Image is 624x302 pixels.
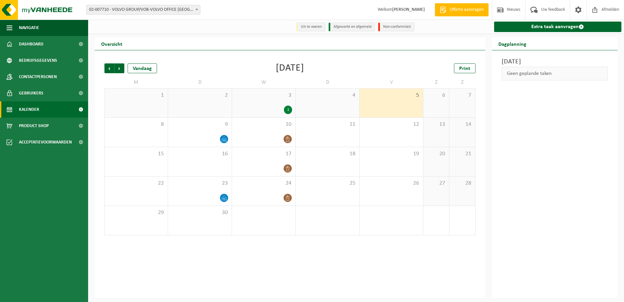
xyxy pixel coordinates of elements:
[19,20,39,36] span: Navigatie
[454,63,476,73] a: Print
[284,106,292,114] div: 1
[363,180,420,187] span: 26
[86,5,200,15] span: 02-007710 - VOLVO GROUP/VOB-VOLVO OFFICE BRUSSELS - BERCHEM-SAINTE-AGATHE
[363,150,420,158] span: 19
[449,76,476,88] td: Z
[19,118,49,134] span: Product Shop
[86,5,200,14] span: 02-007710 - VOLVO GROUP/VOB-VOLVO OFFICE BRUSSELS - BERCHEM-SAINTE-AGATHE
[448,7,485,13] span: Offerte aanvragen
[19,36,43,52] span: Dashboard
[492,37,533,50] h2: Dagplanning
[360,76,423,88] td: V
[299,150,356,158] span: 18
[299,121,356,128] span: 11
[296,23,325,31] li: Uit te voeren
[502,57,608,67] h3: [DATE]
[235,92,292,99] span: 3
[453,150,472,158] span: 21
[329,23,375,31] li: Afgewerkt en afgemeld
[108,209,164,216] span: 29
[502,67,608,80] div: Geen geplande taken
[104,63,114,73] span: Vorige
[171,150,228,158] span: 16
[276,63,304,73] div: [DATE]
[95,37,129,50] h2: Overzicht
[453,180,472,187] span: 28
[459,66,470,71] span: Print
[108,150,164,158] span: 15
[235,180,292,187] span: 24
[108,92,164,99] span: 1
[378,23,414,31] li: Non-conformiteit
[19,85,43,101] span: Gebruikers
[115,63,124,73] span: Volgende
[108,121,164,128] span: 8
[104,76,168,88] td: M
[299,180,356,187] span: 25
[19,52,57,69] span: Bedrijfsgegevens
[453,121,472,128] span: 14
[435,3,489,16] a: Offerte aanvragen
[427,150,446,158] span: 20
[19,69,57,85] span: Contactpersonen
[299,92,356,99] span: 4
[171,121,228,128] span: 9
[19,101,39,118] span: Kalender
[453,92,472,99] span: 7
[363,121,420,128] span: 12
[423,76,449,88] td: Z
[392,7,425,12] strong: [PERSON_NAME]
[363,92,420,99] span: 5
[235,150,292,158] span: 17
[232,76,296,88] td: W
[171,180,228,187] span: 23
[427,180,446,187] span: 27
[168,76,232,88] td: D
[3,288,109,302] iframe: chat widget
[19,134,72,150] span: Acceptatievoorwaarden
[494,22,622,32] a: Extra taak aanvragen
[296,76,359,88] td: D
[108,180,164,187] span: 22
[171,209,228,216] span: 30
[128,63,157,73] div: Vandaag
[235,121,292,128] span: 10
[171,92,228,99] span: 2
[427,121,446,128] span: 13
[427,92,446,99] span: 6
